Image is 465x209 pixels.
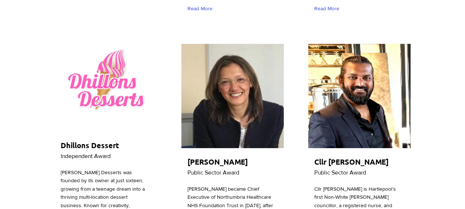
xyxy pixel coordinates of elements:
span: Independent Award [61,153,111,159]
a: Read More [187,3,216,15]
span: [PERSON_NAME] [187,157,248,166]
span: Read More [314,5,339,12]
span: Read More [187,5,212,12]
a: Read More [314,3,343,15]
span: Public Sector Award [187,169,239,176]
span: Dhillons Dessert [61,140,119,150]
span: Public Sector Award [314,169,366,176]
span: Cllr [PERSON_NAME] [314,157,389,166]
